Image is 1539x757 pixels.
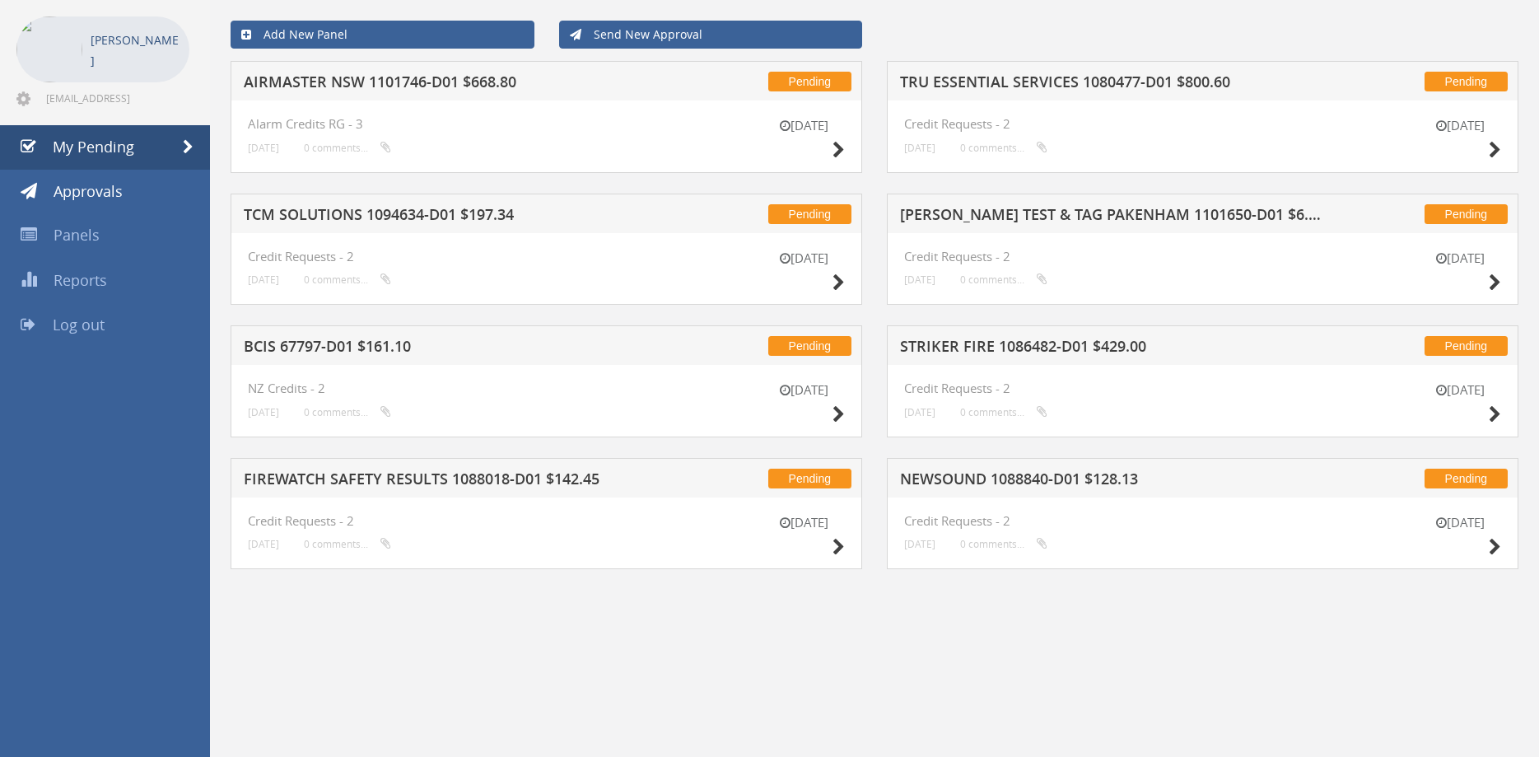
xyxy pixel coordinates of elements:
span: My Pending [53,137,134,157]
h5: TCM SOLUTIONS 1094634-D01 $197.34 [244,207,668,227]
span: Panels [54,225,100,245]
a: Add New Panel [231,21,534,49]
small: [DATE] [763,250,845,267]
h5: TRU ESSENTIAL SERVICES 1080477-D01 $800.60 [900,74,1324,95]
h4: NZ Credits - 2 [248,381,845,395]
small: [DATE] [248,142,279,154]
small: [DATE] [248,538,279,550]
span: Approvals [54,181,123,201]
h4: Credit Requests - 2 [904,250,1501,264]
span: [EMAIL_ADDRESS][DOMAIN_NAME] [46,91,186,105]
span: Reports [54,270,107,290]
small: [DATE] [904,273,935,286]
h5: [PERSON_NAME] TEST & TAG PAKENHAM 1101650-D01 $6.79 [900,207,1324,227]
span: Pending [1425,72,1508,91]
p: [PERSON_NAME] [91,30,181,71]
small: [DATE] [1419,381,1501,399]
h5: STRIKER FIRE 1086482-D01 $429.00 [900,339,1324,359]
small: [DATE] [763,381,845,399]
small: 0 comments... [960,273,1047,286]
span: Pending [1425,469,1508,488]
span: Log out [53,315,105,334]
small: [DATE] [904,406,935,418]
h4: Credit Requests - 2 [248,514,845,528]
span: Pending [768,72,851,91]
span: Pending [1425,204,1508,224]
small: 0 comments... [304,142,391,154]
small: 0 comments... [304,406,391,418]
small: [DATE] [1419,514,1501,531]
h5: FIREWATCH SAFETY RESULTS 1088018-D01 $142.45 [244,471,668,492]
small: [DATE] [248,406,279,418]
small: 0 comments... [960,538,1047,550]
small: [DATE] [904,142,935,154]
span: Pending [768,204,851,224]
span: Pending [768,469,851,488]
small: [DATE] [904,538,935,550]
h4: Alarm Credits RG - 3 [248,117,845,131]
small: [DATE] [763,117,845,134]
small: 0 comments... [960,406,1047,418]
small: [DATE] [1419,250,1501,267]
h4: Credit Requests - 2 [904,514,1501,528]
h5: AIRMASTER NSW 1101746-D01 $668.80 [244,74,668,95]
span: Pending [1425,336,1508,356]
h4: Credit Requests - 2 [904,117,1501,131]
a: Send New Approval [559,21,863,49]
small: [DATE] [1419,117,1501,134]
h4: Credit Requests - 2 [904,381,1501,395]
small: 0 comments... [960,142,1047,154]
h4: Credit Requests - 2 [248,250,845,264]
h5: BCIS 67797-D01 $161.10 [244,339,668,359]
small: 0 comments... [304,273,391,286]
h5: NEWSOUND 1088840-D01 $128.13 [900,471,1324,492]
span: Pending [768,336,851,356]
small: [DATE] [763,514,845,531]
small: 0 comments... [304,538,391,550]
small: [DATE] [248,273,279,286]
